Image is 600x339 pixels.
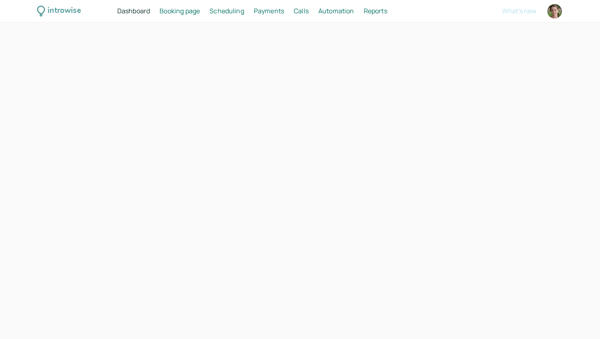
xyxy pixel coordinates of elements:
span: Dashboard [117,6,150,15]
button: What's new [502,7,536,14]
a: Account [546,3,563,20]
span: Automation [318,6,354,15]
span: What's new [502,6,536,15]
span: Payments [254,6,284,15]
a: Booking page [160,6,200,17]
a: Reports [363,6,387,17]
span: Calls [294,6,309,15]
a: Dashboard [117,6,150,17]
span: Reports [363,6,387,15]
span: Scheduling [210,6,244,15]
a: introwise [37,5,81,17]
div: introwise [48,5,81,17]
a: Scheduling [210,6,244,17]
a: Automation [318,6,354,17]
iframe: Chat Widget [560,300,600,339]
span: Booking page [160,6,200,15]
a: Payments [254,6,284,17]
a: Calls [294,6,309,17]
